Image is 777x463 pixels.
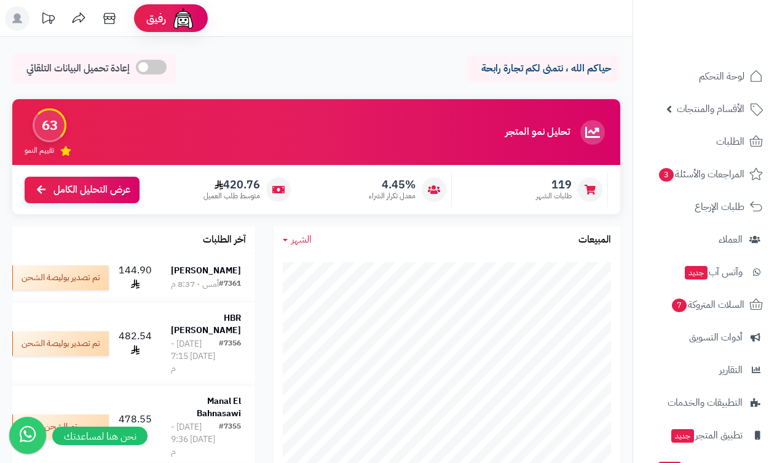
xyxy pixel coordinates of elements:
[10,331,109,356] div: تم تصدير بوليصة الشحن
[641,290,770,320] a: السلات المتروكة7
[146,11,166,26] span: رفيق
[672,299,687,312] span: 7
[671,296,744,313] span: السلات المتروكة
[668,394,743,411] span: التطبيقات والخدمات
[689,329,743,346] span: أدوات التسويق
[670,427,743,444] span: تطبيق المتجر
[641,62,770,91] a: لوحة التحكم
[369,191,416,201] span: معدل تكرار الشراء
[171,264,241,277] strong: [PERSON_NAME]
[53,183,130,197] span: عرض التحليل الكامل
[677,100,744,118] span: الأقسام والمنتجات
[10,414,109,439] div: تم الشحن
[114,302,157,385] td: 482.54
[641,192,770,222] a: طلبات الإرجاع
[719,231,743,248] span: العملاء
[641,225,770,254] a: العملاء
[171,312,241,337] strong: HBR [PERSON_NAME]
[26,62,130,76] span: إعادة تحميل البيانات التلقائي
[219,278,241,291] div: #7361
[25,177,140,203] a: عرض التحليل الكامل
[114,254,157,302] td: 144.90
[219,421,241,458] div: #7355
[291,232,312,247] span: الشهر
[203,191,260,201] span: متوسط طلب العميل
[25,145,54,156] span: تقييم النمو
[578,235,611,246] h3: المبيعات
[171,278,219,291] div: أمس - 8:37 م
[219,338,241,375] div: #7356
[685,266,708,280] span: جديد
[171,6,195,31] img: ai-face.png
[641,127,770,156] a: الطلبات
[684,264,743,281] span: وآتس آب
[641,355,770,385] a: التقارير
[671,429,694,443] span: جديد
[171,421,219,458] div: [DATE] - [DATE] 9:36 م
[369,178,416,191] span: 4.45%
[10,265,109,290] div: تم تصدير بوليصة الشحن
[641,159,770,189] a: المراجعات والأسئلة3
[659,168,674,182] span: 3
[699,68,744,85] span: لوحة التحكم
[536,191,572,201] span: طلبات الشهر
[171,338,219,375] div: [DATE] - [DATE] 7:15 م
[719,361,743,379] span: التقارير
[641,421,770,450] a: تطبيق المتجرجديد
[505,127,570,138] h3: تحليل نمو المتجر
[283,233,312,247] a: الشهر
[716,133,744,150] span: الطلبات
[203,178,260,191] span: 420.76
[641,323,770,352] a: أدوات التسويق
[33,6,63,34] a: تحديثات المنصة
[536,178,572,191] span: 119
[476,62,611,76] p: حياكم الله ، نتمنى لكم تجارة رابحة
[203,235,246,246] h3: آخر الطلبات
[658,166,744,183] span: المراجعات والأسئلة
[693,33,765,58] img: logo-2.png
[641,257,770,287] a: وآتس آبجديد
[197,395,241,420] strong: Manal El Bahnasawi
[695,198,744,215] span: طلبات الإرجاع
[641,388,770,417] a: التطبيقات والخدمات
